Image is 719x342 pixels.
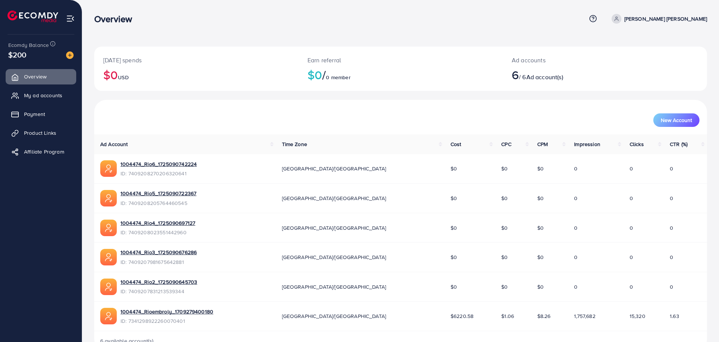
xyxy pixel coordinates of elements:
[630,140,644,148] span: Clicks
[121,160,197,168] a: 1004474_Rio6_1725090742224
[6,107,76,122] a: Payment
[670,165,673,172] span: 0
[100,249,117,265] img: ic-ads-acc.e4c84228.svg
[451,224,457,232] span: $0
[121,170,197,177] span: ID: 7409208270206320641
[501,312,514,320] span: $1.06
[537,283,544,291] span: $0
[451,165,457,172] span: $0
[121,308,213,315] a: 1004474_Rioembroly_1709279400180
[121,199,196,207] span: ID: 7409208205764460545
[501,253,508,261] span: $0
[451,194,457,202] span: $0
[537,165,544,172] span: $0
[66,51,74,59] img: image
[118,74,128,81] span: USD
[574,253,577,261] span: 0
[6,125,76,140] a: Product Links
[100,308,117,324] img: ic-ads-acc.e4c84228.svg
[630,283,633,291] span: 0
[574,224,577,232] span: 0
[512,66,519,83] span: 6
[322,66,326,83] span: /
[307,68,494,82] h2: $0
[537,140,548,148] span: CPM
[630,253,633,261] span: 0
[670,283,673,291] span: 0
[121,288,197,295] span: ID: 7409207831213539344
[512,68,647,82] h2: / 6
[537,194,544,202] span: $0
[100,190,117,206] img: ic-ads-acc.e4c84228.svg
[501,165,508,172] span: $0
[609,14,707,24] a: [PERSON_NAME] [PERSON_NAME]
[537,312,551,320] span: $8.26
[6,88,76,103] a: My ad accounts
[574,140,600,148] span: Impression
[121,219,195,227] a: 1004474_Rio4_1725090697127
[687,308,713,336] iframe: Chat
[100,160,117,177] img: ic-ads-acc.e4c84228.svg
[24,148,64,155] span: Affiliate Program
[451,253,457,261] span: $0
[66,14,75,23] img: menu
[574,312,595,320] span: 1,757,682
[282,283,386,291] span: [GEOGRAPHIC_DATA]/[GEOGRAPHIC_DATA]
[103,68,289,82] h2: $0
[501,194,508,202] span: $0
[121,278,197,286] a: 1004474_Rio2_1725090645703
[670,253,673,261] span: 0
[670,312,679,320] span: 1.63
[8,49,27,60] span: $200
[670,194,673,202] span: 0
[574,283,577,291] span: 0
[282,224,386,232] span: [GEOGRAPHIC_DATA]/[GEOGRAPHIC_DATA]
[121,317,213,325] span: ID: 7341298922260070401
[630,194,633,202] span: 0
[282,140,307,148] span: Time Zone
[451,140,461,148] span: Cost
[307,56,494,65] p: Earn referral
[282,165,386,172] span: [GEOGRAPHIC_DATA]/[GEOGRAPHIC_DATA]
[24,73,47,80] span: Overview
[121,190,196,197] a: 1004474_Rio5_1725090722367
[451,283,457,291] span: $0
[653,113,699,127] button: New Account
[24,129,56,137] span: Product Links
[121,258,197,266] span: ID: 7409207981675642881
[670,140,687,148] span: CTR (%)
[24,110,45,118] span: Payment
[537,224,544,232] span: $0
[451,312,473,320] span: $6220.58
[670,224,673,232] span: 0
[100,140,128,148] span: Ad Account
[661,118,692,123] span: New Account
[103,56,289,65] p: [DATE] spends
[282,194,386,202] span: [GEOGRAPHIC_DATA]/[GEOGRAPHIC_DATA]
[630,165,633,172] span: 0
[282,253,386,261] span: [GEOGRAPHIC_DATA]/[GEOGRAPHIC_DATA]
[630,312,645,320] span: 15,320
[326,74,350,81] span: 0 member
[100,220,117,236] img: ic-ads-acc.e4c84228.svg
[512,56,647,65] p: Ad accounts
[100,279,117,295] img: ic-ads-acc.e4c84228.svg
[6,144,76,159] a: Affiliate Program
[6,69,76,84] a: Overview
[121,229,195,236] span: ID: 7409208023551442960
[94,14,138,24] h3: Overview
[574,194,577,202] span: 0
[8,41,49,49] span: Ecomdy Balance
[537,253,544,261] span: $0
[574,165,577,172] span: 0
[624,14,707,23] p: [PERSON_NAME] [PERSON_NAME]
[501,140,511,148] span: CPC
[630,224,633,232] span: 0
[501,283,508,291] span: $0
[282,312,386,320] span: [GEOGRAPHIC_DATA]/[GEOGRAPHIC_DATA]
[501,224,508,232] span: $0
[24,92,62,99] span: My ad accounts
[526,73,563,81] span: Ad account(s)
[8,11,58,22] img: logo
